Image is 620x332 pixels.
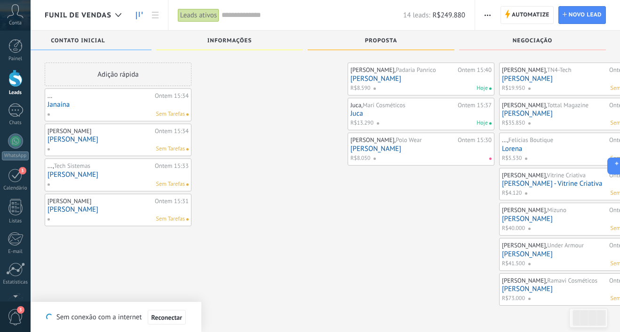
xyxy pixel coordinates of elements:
[161,38,298,46] div: Informações
[547,171,586,179] span: Vitrine Criativa
[350,145,492,153] a: [PERSON_NAME]
[186,183,189,186] span: Nenhuma tarefa atribuída
[363,101,405,109] span: Mari Cosméticos
[477,84,488,93] span: Hoje
[45,63,191,86] div: Adição rápida
[502,84,525,93] span: R$19.950
[48,92,152,100] div: ...
[403,11,430,20] span: 14 leads:
[547,206,566,214] span: Mizuno
[51,38,105,44] span: Contato inicial
[186,113,189,116] span: Nenhuma tarefa atribuída
[502,206,607,214] div: [PERSON_NAME],
[131,6,147,24] a: Leads
[502,136,607,144] div: ...,
[509,136,553,144] span: Felícias Boutique
[502,294,525,303] span: R$73.000
[547,241,584,249] span: Under Armour
[547,66,572,74] span: TN4-Tech
[54,162,90,170] span: Tech Sistemas
[513,38,552,44] span: Negociação
[502,189,522,198] span: R$4.120
[350,84,370,93] span: R$8.590
[2,151,29,160] div: WhatsApp
[148,310,186,325] button: Reconectar
[502,119,525,127] span: R$35.850
[481,6,494,24] button: Mais
[45,11,111,20] span: Funil de vendas
[155,127,189,135] div: Ontem 15:34
[547,101,588,109] span: Tottal Magazine
[350,66,455,74] div: [PERSON_NAME],
[547,277,597,285] span: Ramavi Cosméticos
[48,135,189,143] a: [PERSON_NAME]
[502,102,607,109] div: [PERSON_NAME],
[155,162,189,170] div: Ontem 15:33
[147,6,163,24] a: Lista
[558,6,606,24] a: Novo lead
[489,158,492,160] span: Tarefa expirada
[350,136,455,144] div: [PERSON_NAME],
[48,171,189,179] a: [PERSON_NAME]
[350,75,492,83] a: [PERSON_NAME]
[48,162,152,170] div: ...,
[433,11,465,20] span: R$249.880
[19,167,26,174] span: 3
[151,314,183,321] span: Reconectar
[350,154,370,163] span: R$8.050
[458,102,492,109] div: Ontem 15:37
[502,172,607,179] div: [PERSON_NAME],
[2,90,29,96] div: Leads
[477,119,488,127] span: Hoje
[178,8,219,22] div: Leads ativos
[350,110,492,118] a: Juca
[17,306,24,314] span: 3
[207,38,252,44] span: Informações
[2,249,29,255] div: E-mail
[569,7,602,24] span: Novo lead
[501,6,554,24] a: Automatize
[396,66,436,74] span: Padaria Panrico
[9,20,22,26] span: Conta
[156,145,185,153] span: Sem Tarefas
[502,277,607,285] div: [PERSON_NAME],
[350,102,455,109] div: Juca,
[458,136,492,144] div: Ontem 15:30
[48,101,189,109] a: Janaína
[458,66,492,74] div: Ontem 15:40
[155,92,189,100] div: Ontem 15:34
[156,215,185,223] span: Sem Tarefas
[312,38,450,46] div: Proposta
[9,38,147,46] div: Contato inicial
[46,309,186,325] div: Sem conexão com a internet
[2,56,29,62] div: Painel
[489,122,492,125] span: Tarefas para hoje atribuídas
[186,218,189,221] span: Nenhuma tarefa atribuída
[396,136,421,144] span: Polo Wear
[489,87,492,90] span: Tarefas para hoje atribuídas
[2,120,29,126] div: Chats
[464,38,601,46] div: Negociação
[2,185,29,191] div: Calendário
[48,127,152,135] div: [PERSON_NAME]
[502,224,525,233] span: R$40.000
[48,198,152,205] div: [PERSON_NAME]
[502,154,522,163] span: R$5.530
[350,119,374,127] span: R$13.290
[512,7,549,24] span: Automatize
[155,198,189,205] div: Ontem 15:31
[502,66,607,74] div: [PERSON_NAME],
[2,218,29,224] div: Listas
[502,242,607,249] div: [PERSON_NAME],
[186,148,189,150] span: Nenhuma tarefa atribuída
[156,180,185,189] span: Sem Tarefas
[156,110,185,119] span: Sem Tarefas
[502,260,525,268] span: R$41.500
[48,206,189,213] a: [PERSON_NAME]
[2,279,29,285] div: Estatísticas
[365,38,397,44] span: Proposta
